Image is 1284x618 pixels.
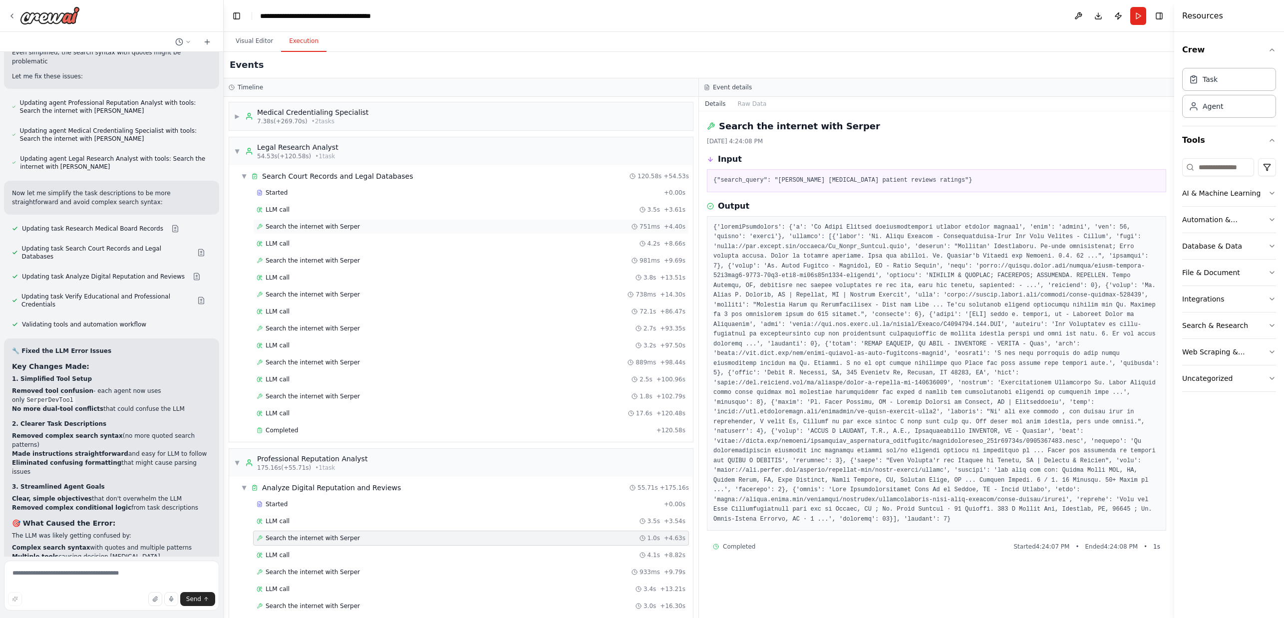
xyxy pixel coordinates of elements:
strong: Removed tool confusion [12,387,93,394]
span: Completed [723,543,755,551]
strong: Multiple tools [12,553,58,560]
span: + 120.58s [656,426,685,434]
span: + 97.50s [660,341,685,349]
span: Search the internet with Serper [266,257,360,265]
span: • 1 task [315,152,335,160]
button: Uncategorized [1182,365,1276,391]
span: Search the internet with Serper [266,602,360,610]
strong: No more dual-tool conflicts [12,405,103,412]
span: Send [186,595,201,603]
span: 1 s [1153,543,1160,551]
span: ▼ [234,459,240,467]
span: 175.16s (+55.71s) [257,464,311,472]
span: + 98.44s [660,358,685,366]
span: Validating tools and automation workflow [22,320,146,328]
button: Crew [1182,36,1276,64]
div: Automation & Integration [1182,215,1268,225]
span: 72.1s [640,308,656,315]
button: Web Scraping & Browsing [1182,339,1276,365]
div: Uncategorized [1182,373,1233,383]
div: Web Scraping & Browsing [1182,347,1268,357]
span: Started [266,500,288,508]
span: 4.2s [647,240,660,248]
h3: Event details [713,83,752,91]
p: Now let me simplify the task descriptions to be more straightforward and avoid complex search syn... [12,189,211,207]
span: + 100.96s [656,375,685,383]
span: 3.2s [643,341,656,349]
div: Agent [1203,101,1223,111]
span: + 54.53s [663,172,689,180]
h3: Timeline [238,83,263,91]
div: Medical Credentialing Specialist [257,107,368,117]
button: Hide left sidebar [230,9,244,23]
li: (no more quoted search patterns) [12,431,211,449]
span: 120.58s [638,172,661,180]
span: 54.53s (+120.58s) [257,152,311,160]
strong: Complex search syntax [12,544,90,551]
p: The LLM was likely getting confused by: [12,531,211,540]
button: Switch to previous chat [171,36,195,48]
button: Automation & Integration [1182,207,1276,233]
span: LLM call [266,409,290,417]
span: LLM call [266,274,290,282]
strong: 2. Clearer Task Descriptions [12,420,106,427]
span: Search the internet with Serper [266,534,360,542]
span: 3.4s [643,585,656,593]
span: Updating task Research Medical Board Records [22,225,163,233]
button: Click to speak your automation idea [164,592,178,606]
li: that don't overwhelm the LLM [12,494,211,503]
div: Legal Research Analyst [257,142,338,152]
span: • 1 task [315,464,335,472]
span: 3.5s [647,206,660,214]
span: 1.0s [647,534,660,542]
h4: Resources [1182,10,1223,22]
span: + 8.82s [664,551,685,559]
span: Updating task Search Court Records and Legal Databases [22,245,189,261]
span: 751ms [640,223,660,231]
button: Raw Data [732,97,773,111]
span: 4.1s [647,551,660,559]
span: 7.38s (+269.70s) [257,117,308,125]
div: Integrations [1182,294,1224,304]
div: Professional Reputation Analyst [257,454,367,464]
span: + 4.40s [664,223,685,231]
strong: Clear, simple objectives [12,495,92,502]
span: 55.71s [638,484,658,492]
h3: Input [718,153,742,165]
code: SerperDevTool [24,396,75,405]
li: Even simplified, the search syntax with quotes might be problematic [12,48,211,66]
span: + 3.61s [664,206,685,214]
span: + 120.48s [656,409,685,417]
li: that could confuse the LLM [12,404,211,413]
li: and easy for LLM to follow [12,449,211,458]
span: Search the internet with Serper [266,223,360,231]
span: LLM call [266,240,290,248]
button: Tools [1182,126,1276,154]
span: Search the internet with Serper [266,392,360,400]
div: [DATE] 4:24:08 PM [707,137,1166,145]
span: 1.8s [640,392,652,400]
span: Search the internet with Serper [266,568,360,576]
button: Details [699,97,732,111]
span: LLM call [266,206,290,214]
span: + 4.63s [664,534,685,542]
span: + 102.79s [656,392,685,400]
div: Search & Research [1182,320,1248,330]
span: 889ms [636,358,656,366]
span: Ended 4:24:08 PM [1085,543,1138,551]
button: Hide right sidebar [1152,9,1166,23]
strong: 1. Simplified Tool Setup [12,375,92,382]
button: Integrations [1182,286,1276,312]
li: that might cause parsing issues [12,458,211,476]
span: Started [266,189,288,197]
span: 3.0s [643,602,656,610]
span: 2.5s [640,375,652,383]
span: ▼ [234,147,240,155]
span: 933ms [640,568,660,576]
span: Updating agent Medical Credentialing Specialist with tools: Search the internet with [PERSON_NAME] [20,127,211,143]
span: ▶ [234,112,240,120]
span: LLM call [266,517,290,525]
span: LLM call [266,341,290,349]
button: Improve this prompt [8,592,22,606]
img: Logo [20,6,80,24]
